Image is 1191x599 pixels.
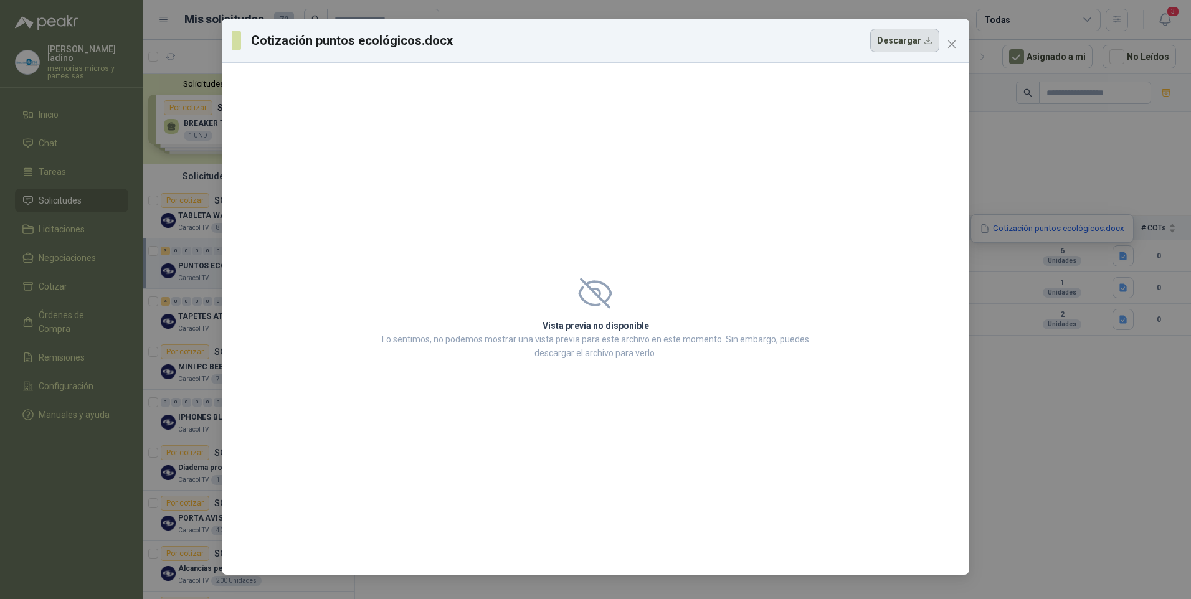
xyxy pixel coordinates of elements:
h2: Vista previa no disponible [378,319,813,333]
p: Lo sentimos, no podemos mostrar una vista previa para este archivo en este momento. Sin embargo, ... [378,333,813,360]
h3: Cotización puntos ecológicos.docx [251,31,453,50]
span: close [947,39,957,49]
button: Descargar [870,29,939,52]
button: Close [942,34,962,54]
